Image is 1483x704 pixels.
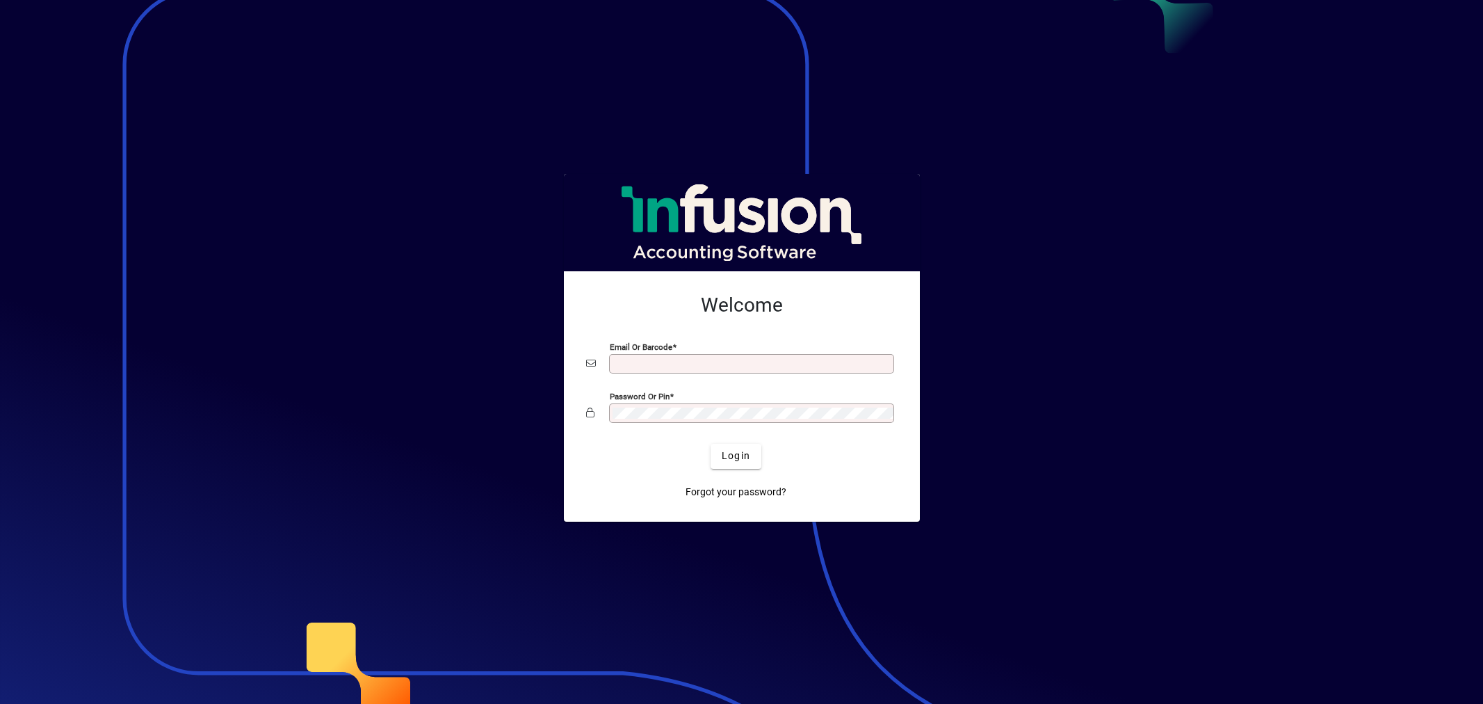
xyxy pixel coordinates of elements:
[610,342,672,351] mat-label: Email or Barcode
[722,449,750,463] span: Login
[610,391,670,401] mat-label: Password or Pin
[711,444,761,469] button: Login
[680,480,792,505] a: Forgot your password?
[686,485,786,499] span: Forgot your password?
[586,294,898,317] h2: Welcome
